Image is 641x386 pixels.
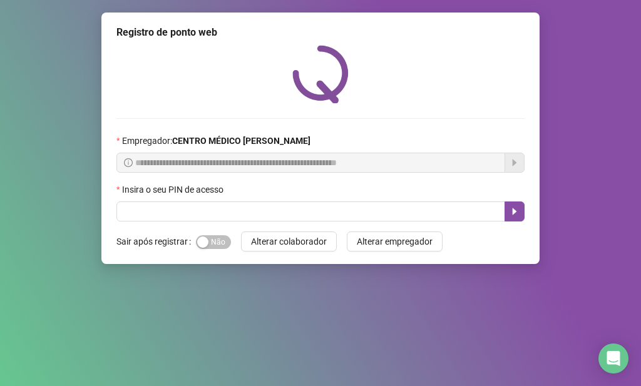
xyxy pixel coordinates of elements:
[116,231,196,251] label: Sair após registrar
[292,45,349,103] img: QRPoint
[241,231,337,251] button: Alterar colaborador
[116,25,525,40] div: Registro de ponto web
[598,343,628,373] div: Open Intercom Messenger
[172,136,310,146] strong: CENTRO MÉDICO [PERSON_NAME]
[122,134,310,148] span: Empregador :
[251,235,327,248] span: Alterar colaborador
[357,235,433,248] span: Alterar empregador
[124,158,133,167] span: info-circle
[510,206,520,216] span: caret-right
[347,231,443,251] button: Alterar empregador
[116,183,232,196] label: Insira o seu PIN de acesso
